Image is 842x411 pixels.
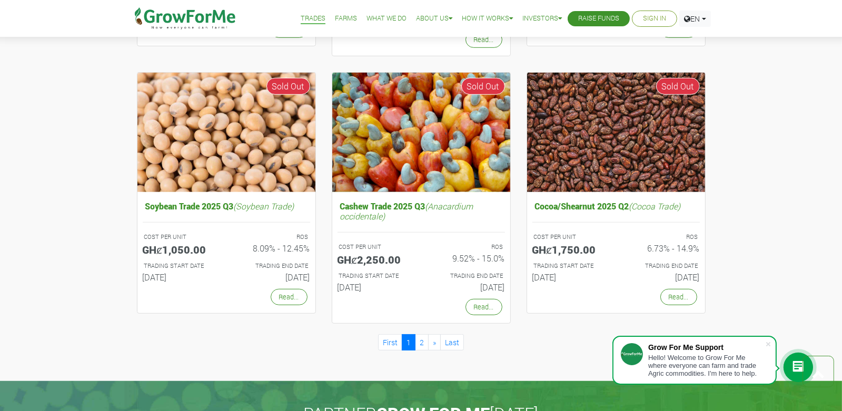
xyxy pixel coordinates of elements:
h6: 6.73% - 14.9% [624,243,700,253]
a: Farms [335,13,357,24]
i: (Cocoa Trade) [629,201,681,212]
a: Read... [271,289,308,305]
a: EN [679,11,711,27]
a: Read... [465,299,502,315]
p: COST PER UNIT [144,233,217,242]
a: Cocoa/Shearnut 2025 Q2(Cocoa Trade) COST PER UNIT GHȼ1,750.00 ROS 6.73% - 14.9% TRADING START DAT... [532,198,700,286]
h5: Soybean Trade 2025 Q3 [143,198,310,214]
img: growforme image [527,73,705,192]
span: Sold Out [656,78,700,95]
a: Sign In [643,13,666,24]
a: 2 [415,334,429,350]
a: About Us [416,13,452,24]
h6: [DATE] [338,282,413,292]
a: Soybean Trade 2025 Q3(Soybean Trade) COST PER UNIT GHȼ1,050.00 ROS 8.09% - 12.45% TRADING START D... [143,198,310,286]
a: Last [440,334,464,350]
h6: [DATE] [143,272,219,282]
a: How it Works [462,13,513,24]
a: Cashew Trade 2025 Q3(Anacardium occidentale) COST PER UNIT GHȼ2,250.00 ROS 9.52% - 15.0% TRADING ... [338,198,505,296]
a: Investors [522,13,562,24]
p: Estimated Trading Start Date [339,272,412,280]
i: (Soybean Trade) [234,201,294,212]
h6: 8.09% - 12.45% [234,243,310,253]
a: First [378,334,402,350]
div: Hello! Welcome to Grow For Me where everyone can farm and trade Agric commodities. I'm here to help. [648,354,765,377]
h6: 9.52% - 15.0% [429,253,505,263]
p: Estimated Trading End Date [431,272,503,280]
p: Estimated Trading Start Date [144,262,217,270]
h6: [DATE] [234,272,310,282]
a: Trades [301,13,325,24]
p: Estimated Trading End Date [626,262,698,270]
span: Sold Out [461,78,505,95]
h5: GHȼ1,050.00 [143,243,219,256]
h5: GHȼ1,750.00 [532,243,608,256]
a: Raise Funds [578,13,619,24]
h5: Cocoa/Shearnut 2025 Q2 [532,198,700,214]
p: COST PER UNIT [534,233,607,242]
img: growforme image [332,73,510,192]
a: Read... [660,289,697,305]
p: Estimated Trading Start Date [534,262,607,270]
div: Grow For Me Support [648,343,765,352]
img: growforme image [137,73,315,192]
h5: Cashew Trade 2025 Q3 [338,198,505,224]
span: Sold Out [266,78,310,95]
p: Estimated Trading End Date [236,262,309,270]
h6: [DATE] [532,272,608,282]
nav: Page Navigation [137,334,706,350]
span: » [433,337,436,347]
p: ROS [626,233,698,242]
p: ROS [236,233,309,242]
a: 1 [402,334,415,350]
a: Read... [465,32,502,48]
i: (Anacardium occidentale) [340,201,473,222]
p: ROS [431,243,503,252]
h6: [DATE] [429,282,505,292]
h6: [DATE] [624,272,700,282]
p: COST PER UNIT [339,243,412,252]
a: What We Do [366,13,407,24]
h5: GHȼ2,250.00 [338,253,413,266]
